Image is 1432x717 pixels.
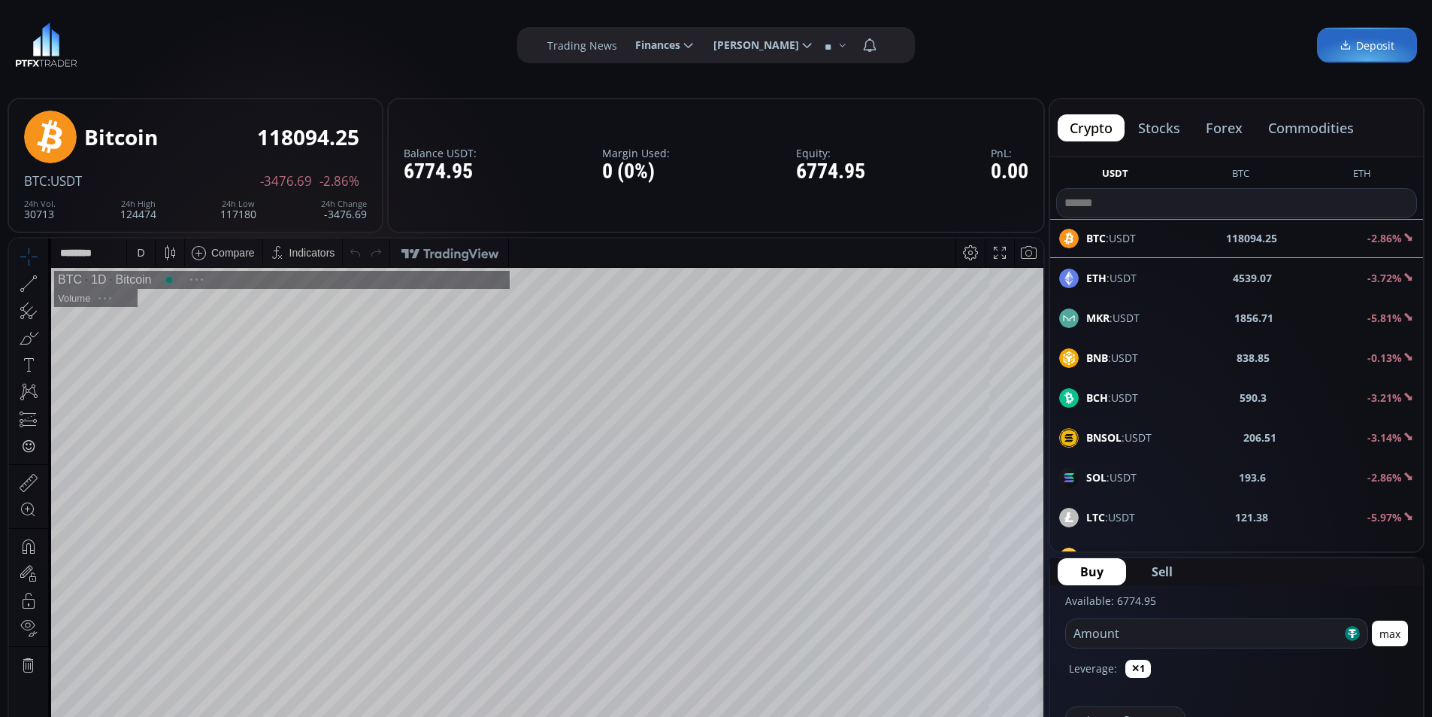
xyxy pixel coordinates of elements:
span: Sell [1152,563,1173,581]
b: 838.85 [1237,350,1270,366]
b: SOL [1086,470,1107,485]
span: :USDT [1086,270,1137,286]
button: stocks [1126,114,1192,141]
div:  [14,201,26,215]
div: 5d [148,605,160,617]
span: -3476.69 [260,175,312,188]
div: 1y [76,605,87,617]
b: -3.72% [1367,271,1402,285]
b: -3.21% [1367,390,1402,405]
div: 24h Low [220,199,256,208]
b: BCH [1086,390,1108,405]
div: Toggle Log Scale [976,597,1001,625]
b: 24.65 [1252,549,1279,565]
div: Go to [201,597,226,625]
b: 1856.71 [1234,310,1273,326]
b: BNSOL [1086,430,1122,445]
div: D [128,8,135,20]
button: ✕1 [1125,660,1151,678]
span: Deposit [1340,38,1394,53]
b: 4539.07 [1233,270,1272,286]
span: Finances [625,30,680,60]
div: BTC [49,35,73,48]
a: Deposit [1317,28,1417,63]
div: 124474 [120,199,156,220]
label: Margin Used: [602,147,670,159]
b: -3.14% [1367,430,1402,445]
div: 1m [123,605,137,617]
img: LOGO [15,23,77,68]
b: -2.86% [1367,470,1402,485]
span: BTC [24,172,47,190]
div: 1d [170,605,182,617]
b: BNB [1086,351,1108,365]
div: Bitcoin [97,35,142,48]
b: 193.6 [1239,469,1266,485]
div: 0 (0%) [602,160,670,184]
label: Available: 6774.95 [1065,594,1156,608]
div: 6774.95 [796,160,865,184]
span: -2.86% [319,175,359,188]
span: :USDT [1086,310,1140,326]
button: crypto [1058,114,1125,141]
span: :USDT [1086,469,1137,485]
button: USDT [1096,166,1134,185]
span: :USDT [47,172,82,190]
span: Buy [1080,563,1104,581]
label: Trading News [547,38,617,53]
b: -0.13% [1367,351,1402,365]
label: PnL: [991,147,1028,159]
div: 118094.25 [257,126,359,149]
button: forex [1194,114,1255,141]
span: :USDT [1086,549,1162,565]
b: -5.97% [1367,510,1402,524]
b: -5.81% [1367,311,1402,325]
div: log [981,605,995,617]
span: :USDT [1086,509,1135,525]
span: :USDT [1086,430,1152,445]
span: :USDT [1086,390,1138,406]
b: MKR [1086,311,1110,325]
b: LTC [1086,510,1105,524]
span: [PERSON_NAME] [703,30,799,60]
div: 117180 [220,199,256,220]
div: 5y [54,605,65,617]
div: 6774.95 [404,160,477,184]
span: :USDT [1086,350,1138,366]
button: commodities [1256,114,1366,141]
button: BTC [1226,166,1255,185]
b: 206.51 [1243,430,1276,445]
label: Equity: [796,147,865,159]
div: 30713 [24,199,56,220]
div: Volume [49,54,81,65]
div: Compare [202,8,246,20]
span: 19:00:07 (UTC) [863,605,935,617]
div: auto [1006,605,1026,617]
div: Hide Drawings Toolbar [35,561,41,582]
b: ETH [1086,271,1107,285]
b: -6.10% [1367,550,1402,564]
div: Toggle Percentage [955,597,976,625]
div: Toggle Auto Scale [1001,597,1031,625]
div: -3476.69 [321,199,367,220]
button: Sell [1129,558,1195,585]
b: 121.38 [1235,509,1268,525]
div: Market open [153,35,167,48]
div: 0.00 [991,160,1028,184]
div: Indicators [280,8,326,20]
button: Buy [1058,558,1126,585]
button: max [1372,621,1408,646]
div: 1D [73,35,97,48]
div: 3m [98,605,112,617]
div: 24h Change [321,199,367,208]
button: ETH [1347,166,1377,185]
div: Bitcoin [84,126,158,149]
b: BANANA [1086,550,1132,564]
button: 19:00:07 (UTC) [858,597,940,625]
div: 24h High [120,199,156,208]
b: 590.3 [1240,390,1267,406]
label: Leverage: [1069,661,1117,676]
label: Balance USDT: [404,147,477,159]
div: 24h Vol. [24,199,56,208]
